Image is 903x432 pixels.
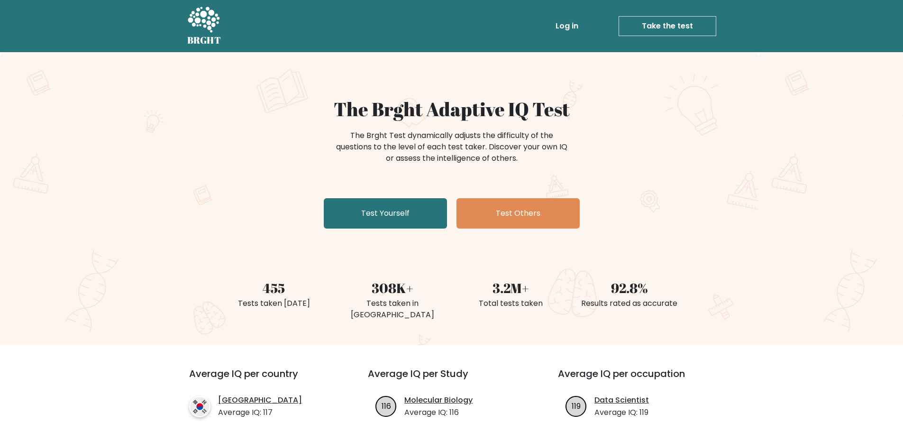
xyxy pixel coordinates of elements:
[368,368,535,391] h3: Average IQ per Study
[457,298,565,309] div: Total tests taken
[576,278,683,298] div: 92.8%
[404,407,473,418] p: Average IQ: 116
[594,407,649,418] p: Average IQ: 119
[220,278,328,298] div: 455
[187,4,221,48] a: BRGHT
[572,400,581,411] text: 119
[189,368,334,391] h3: Average IQ per country
[594,395,649,406] a: Data Scientist
[339,278,446,298] div: 308K+
[218,407,302,418] p: Average IQ: 117
[339,298,446,321] div: Tests taken in [GEOGRAPHIC_DATA]
[457,278,565,298] div: 3.2M+
[189,396,210,417] img: country
[220,298,328,309] div: Tests taken [DATE]
[220,98,683,120] h1: The Brght Adaptive IQ Test
[382,400,391,411] text: 116
[619,16,716,36] a: Take the test
[404,395,473,406] a: Molecular Biology
[218,395,302,406] a: [GEOGRAPHIC_DATA]
[187,35,221,46] h5: BRGHT
[576,298,683,309] div: Results rated as accurate
[456,198,580,229] a: Test Others
[552,17,582,36] a: Log in
[558,368,725,391] h3: Average IQ per occupation
[324,198,447,229] a: Test Yourself
[333,130,570,164] div: The Brght Test dynamically adjusts the difficulty of the questions to the level of each test take...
